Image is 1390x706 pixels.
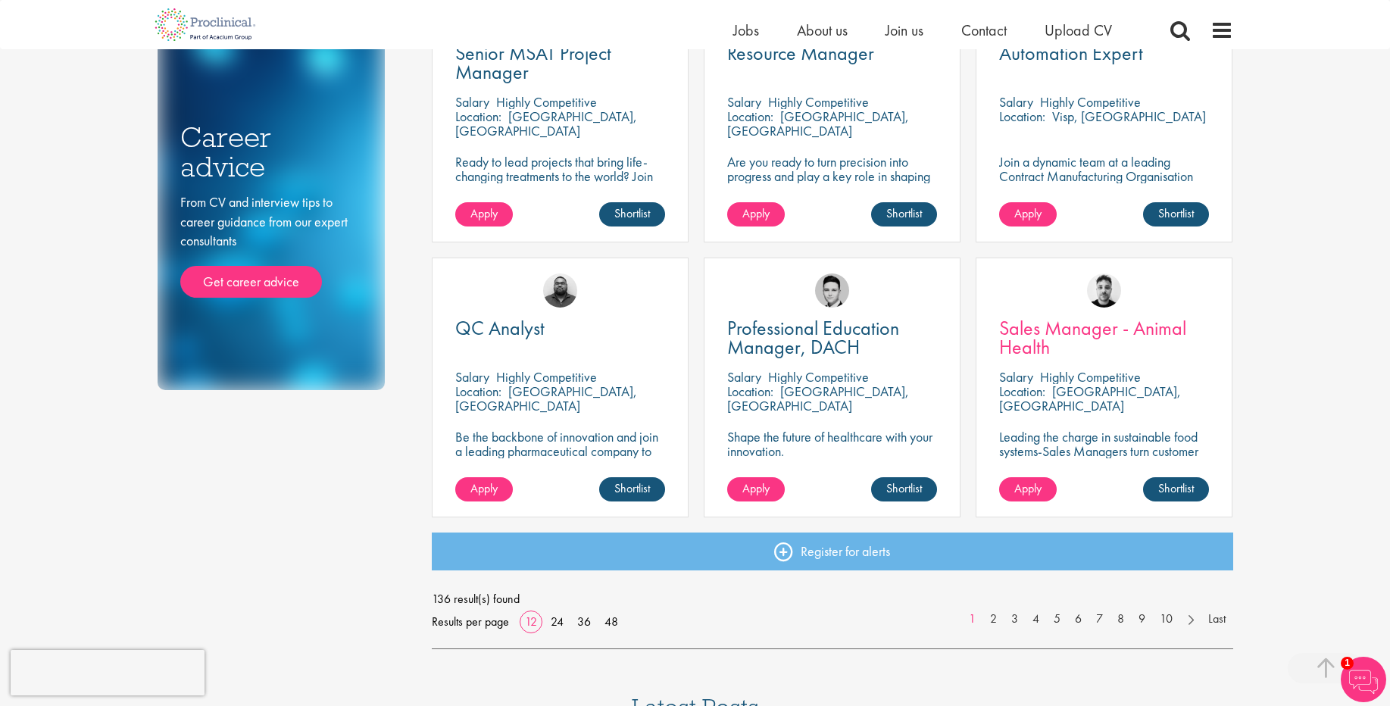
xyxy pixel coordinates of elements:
[1143,477,1209,501] a: Shortlist
[1014,480,1042,496] span: Apply
[1040,93,1141,111] p: Highly Competitive
[768,368,869,386] p: Highly Competitive
[727,44,937,63] a: Resource Manager
[180,123,362,181] h3: Career advice
[999,383,1181,414] p: [GEOGRAPHIC_DATA], [GEOGRAPHIC_DATA]
[727,319,937,357] a: Professional Education Manager, DACH
[727,383,909,414] p: [GEOGRAPHIC_DATA], [GEOGRAPHIC_DATA]
[455,108,637,139] p: [GEOGRAPHIC_DATA], [GEOGRAPHIC_DATA]
[432,611,509,633] span: Results per page
[727,315,899,360] span: Professional Education Manager, DACH
[1110,611,1132,628] a: 8
[727,430,937,458] p: Shape the future of healthcare with your innovation.
[727,155,937,198] p: Are you ready to turn precision into progress and play a key role in shaping the future of pharma...
[999,44,1209,63] a: Automation Expert
[180,266,322,298] a: Get career advice
[455,44,665,82] a: Senior MSAT Project Manager
[871,202,937,226] a: Shortlist
[455,368,489,386] span: Salary
[496,368,597,386] p: Highly Competitive
[599,477,665,501] a: Shortlist
[768,93,869,111] p: Highly Competitive
[470,205,498,221] span: Apply
[961,20,1007,40] a: Contact
[999,383,1045,400] span: Location:
[1131,611,1153,628] a: 9
[999,430,1209,473] p: Leading the charge in sustainable food systems-Sales Managers turn customer success into global p...
[1052,108,1206,125] p: Visp, [GEOGRAPHIC_DATA]
[455,477,513,501] a: Apply
[455,315,545,341] span: QC Analyst
[1025,611,1047,628] a: 4
[545,614,569,629] a: 24
[1040,368,1141,386] p: Highly Competitive
[455,93,489,111] span: Salary
[455,108,501,125] span: Location:
[432,588,1233,611] span: 136 result(s) found
[961,611,983,628] a: 1
[520,614,542,629] a: 12
[1067,611,1089,628] a: 6
[871,477,937,501] a: Shortlist
[180,192,362,298] div: From CV and interview tips to career guidance from our expert consultants
[999,202,1057,226] a: Apply
[727,477,785,501] a: Apply
[1014,205,1042,221] span: Apply
[999,155,1209,226] p: Join a dynamic team at a leading Contract Manufacturing Organisation (CMO) and contribute to grou...
[496,93,597,111] p: Highly Competitive
[742,205,770,221] span: Apply
[886,20,923,40] a: Join us
[999,477,1057,501] a: Apply
[455,383,637,414] p: [GEOGRAPHIC_DATA], [GEOGRAPHIC_DATA]
[999,319,1209,357] a: Sales Manager - Animal Health
[455,319,665,338] a: QC Analyst
[1045,20,1112,40] a: Upload CV
[999,93,1033,111] span: Salary
[432,533,1233,570] a: Register for alerts
[999,368,1033,386] span: Salary
[599,614,623,629] a: 48
[727,368,761,386] span: Salary
[599,202,665,226] a: Shortlist
[455,383,501,400] span: Location:
[543,273,577,308] img: Ashley Bennett
[1087,273,1121,308] img: Dean Fisher
[727,202,785,226] a: Apply
[797,20,848,40] a: About us
[1341,657,1386,702] img: Chatbot
[727,108,909,139] p: [GEOGRAPHIC_DATA], [GEOGRAPHIC_DATA]
[1341,657,1354,670] span: 1
[999,40,1143,66] span: Automation Expert
[727,108,773,125] span: Location:
[1004,611,1026,628] a: 3
[455,202,513,226] a: Apply
[727,383,773,400] span: Location:
[470,480,498,496] span: Apply
[733,20,759,40] a: Jobs
[982,611,1004,628] a: 2
[727,40,874,66] span: Resource Manager
[572,614,596,629] a: 36
[727,93,761,111] span: Salary
[455,40,611,85] span: Senior MSAT Project Manager
[1089,611,1110,628] a: 7
[999,108,1045,125] span: Location:
[1143,202,1209,226] a: Shortlist
[1201,611,1233,628] a: Last
[11,650,205,695] iframe: reCAPTCHA
[455,430,665,487] p: Be the backbone of innovation and join a leading pharmaceutical company to help keep life-changin...
[1152,611,1180,628] a: 10
[999,315,1186,360] span: Sales Manager - Animal Health
[1046,611,1068,628] a: 5
[742,480,770,496] span: Apply
[815,273,849,308] img: Connor Lynes
[455,155,665,226] p: Ready to lead projects that bring life-changing treatments to the world? Join our client at the f...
